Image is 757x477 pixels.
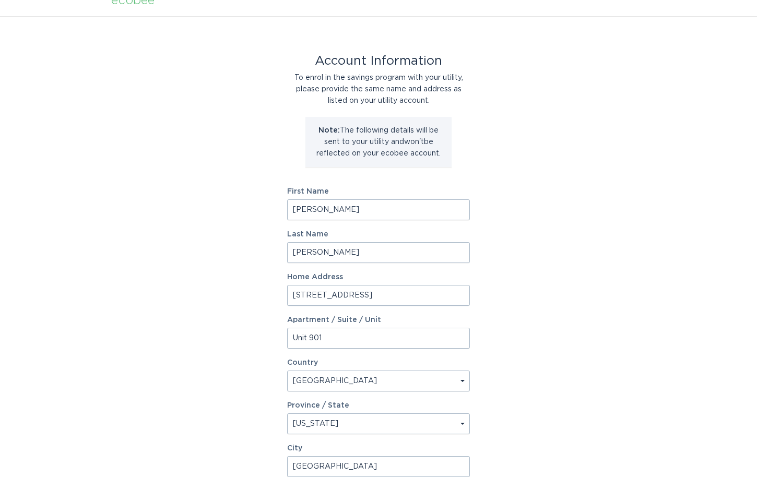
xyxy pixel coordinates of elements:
div: To enrol in the savings program with your utility, please provide the same name and address as li... [287,72,470,106]
label: Home Address [287,273,470,281]
div: Account Information [287,55,470,67]
label: First Name [287,188,470,195]
p: The following details will be sent to your utility and won't be reflected on your ecobee account. [313,125,444,159]
label: Country [287,359,318,366]
label: Apartment / Suite / Unit [287,316,470,324]
label: City [287,445,470,452]
label: Province / State [287,402,349,409]
label: Last Name [287,231,470,238]
strong: Note: [318,127,340,134]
